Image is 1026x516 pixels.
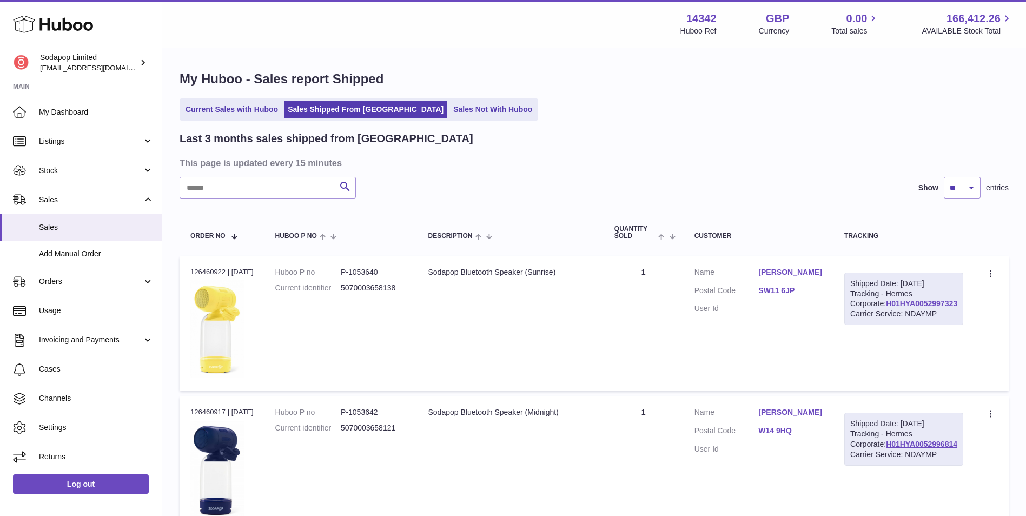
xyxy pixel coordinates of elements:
dd: P-1053642 [341,407,406,418]
h2: Last 3 months sales shipped from [GEOGRAPHIC_DATA] [180,131,473,146]
dt: User Id [694,303,759,314]
div: Shipped Date: [DATE] [850,419,957,429]
span: Usage [39,306,154,316]
span: My Dashboard [39,107,154,117]
span: Listings [39,136,142,147]
dt: Current identifier [275,423,341,433]
div: Carrier Service: NDAYMP [850,449,957,460]
dt: Postal Code [694,286,759,299]
dt: Postal Code [694,426,759,439]
div: Sodapop Bluetooth Speaker (Midnight) [428,407,592,418]
div: Shipped Date: [DATE] [850,279,957,289]
span: Total sales [831,26,879,36]
h1: My Huboo - Sales report Shipped [180,70,1009,88]
dt: Name [694,267,759,280]
span: Sales [39,195,142,205]
dd: 5070003658138 [341,283,406,293]
dt: User Id [694,444,759,454]
a: H01HYA0052996814 [886,440,957,448]
div: Customer [694,233,823,240]
div: Currency [759,26,790,36]
a: [PERSON_NAME] [758,267,823,277]
div: Huboo Ref [680,26,717,36]
dt: Current identifier [275,283,341,293]
a: Current Sales with Huboo [182,101,282,118]
div: Sodapop Limited [40,52,137,73]
dd: 5070003658121 [341,423,406,433]
h3: This page is updated every 15 minutes [180,157,1006,169]
span: Add Manual Order [39,249,154,259]
span: 166,412.26 [946,11,1001,26]
span: Invoicing and Payments [39,335,142,345]
div: Carrier Service: NDAYMP [850,309,957,319]
a: Log out [13,474,149,494]
dd: P-1053640 [341,267,406,277]
a: 166,412.26 AVAILABLE Stock Total [922,11,1013,36]
a: Sales Shipped From [GEOGRAPHIC_DATA] [284,101,447,118]
dt: Name [694,407,759,420]
span: Sales [39,222,154,233]
img: internalAdmin-14342@internal.huboo.com [13,55,29,71]
span: Description [428,233,472,240]
div: 126460917 | [DATE] [190,407,254,417]
span: AVAILABLE Stock Total [922,26,1013,36]
a: SW11 6JP [758,286,823,296]
div: Tracking - Hermes Corporate: [844,413,963,466]
span: entries [986,183,1009,193]
span: Quantity Sold [614,226,656,240]
a: 0.00 Total sales [831,11,879,36]
a: W14 9HQ [758,426,823,436]
div: Tracking [844,233,963,240]
strong: GBP [766,11,789,26]
span: Settings [39,422,154,433]
a: H01HYA0052997323 [886,299,957,308]
span: Cases [39,364,154,374]
div: Sodapop Bluetooth Speaker (Sunrise) [428,267,592,277]
span: Order No [190,233,226,240]
span: [EMAIL_ADDRESS][DOMAIN_NAME] [40,63,159,72]
span: Stock [39,166,142,176]
div: Tracking - Hermes Corporate: [844,273,963,326]
dt: Huboo P no [275,407,341,418]
a: Sales Not With Huboo [449,101,536,118]
a: [PERSON_NAME] [758,407,823,418]
span: Channels [39,393,154,403]
div: 126460922 | [DATE] [190,267,254,277]
span: Huboo P no [275,233,317,240]
span: Returns [39,452,154,462]
img: 143421756564722.jpg [190,280,244,378]
dt: Huboo P no [275,267,341,277]
span: 0.00 [846,11,868,26]
td: 1 [604,256,684,391]
strong: 14342 [686,11,717,26]
span: Orders [39,276,142,287]
label: Show [918,183,938,193]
